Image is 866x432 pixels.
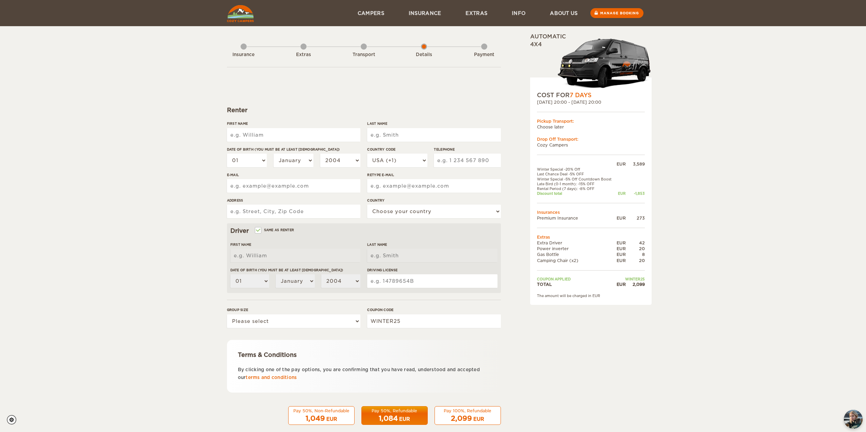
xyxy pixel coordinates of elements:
td: Winter Special -20% Off [537,167,615,172]
label: Coupon code [367,307,501,312]
td: Extra Driver [537,240,615,246]
a: terms and conditions [246,375,297,380]
span: 1,084 [379,414,398,422]
label: Address [227,198,360,203]
label: Retype E-mail [367,172,501,177]
div: EUR [615,258,625,263]
div: Pickup Transport: [537,118,645,124]
div: Renter [227,106,501,114]
td: Late Bird (0-1 month): -15% OFF [537,182,615,186]
div: 20 [626,258,645,263]
label: First Name [230,242,360,247]
div: EUR [399,416,410,422]
input: e.g. Smith [367,128,501,142]
a: Cookie settings [7,415,21,425]
span: 7 Days [570,92,591,99]
input: e.g. Street, City, Zip Code [227,205,360,218]
label: Driving License [367,267,497,273]
td: Camping Chair (x2) [537,258,615,263]
td: Premium Insurance [537,215,615,221]
div: Insurance [225,52,262,58]
button: Pay 50%, Non-Refundable 1,049 EUR [288,406,355,425]
div: EUR [615,246,625,252]
div: Pay 50%, Refundable [366,408,423,414]
p: By clicking one of the pay options, you are confirming that you have read, understood and accepte... [238,366,490,382]
input: e.g. 14789654B [367,274,497,288]
label: E-mail [227,172,360,177]
div: Pay 100%, Refundable [439,408,496,414]
td: Winter Special -5% Off Countdown Boost [537,177,615,182]
label: Date of birth (You must be at least [DEMOGRAPHIC_DATA]) [227,147,360,152]
div: 20 [626,246,645,252]
td: Choose later [537,124,645,130]
a: Manage booking [590,8,643,18]
label: Country Code [367,147,427,152]
label: Same as renter [256,227,294,233]
label: Group size [227,307,360,312]
div: EUR [473,416,484,422]
td: Cozy Campers [537,142,645,148]
div: Driver [230,227,497,235]
td: Extras [537,234,645,240]
div: EUR [615,191,625,196]
button: Pay 100%, Refundable 2,099 EUR [435,406,501,425]
td: Power inverter [537,246,615,252]
div: EUR [615,281,625,287]
div: EUR [326,416,337,422]
td: Coupon applied [537,277,615,281]
div: COST FOR [537,91,645,99]
label: Country [367,198,501,203]
div: EUR [615,161,625,167]
label: Last Name [367,242,497,247]
div: 42 [626,240,645,246]
img: Cozy Campers [227,5,254,22]
span: 2,099 [451,414,472,422]
div: [DATE] 20:00 - [DATE] 20:00 [537,99,645,105]
label: Last Name [367,121,501,126]
td: Last Chance Deal -5% OFF [537,172,615,176]
div: Extras [285,52,322,58]
div: Automatic 4x4 [530,33,652,91]
input: e.g. William [230,249,360,262]
div: Transport [345,52,382,58]
div: Payment [465,52,503,58]
label: First Name [227,121,360,126]
div: Details [405,52,443,58]
img: stor-langur-4.png [557,35,652,91]
div: Drop Off Transport: [537,136,645,142]
input: e.g. William [227,128,360,142]
span: 1,049 [306,414,325,422]
td: TOTAL [537,281,615,287]
td: Rental Period (7 days): -8% OFF [537,186,615,191]
td: Insurances [537,209,645,215]
td: Gas Bottle [537,252,615,257]
input: Same as renter [256,229,260,233]
td: WINTER25 [615,277,644,281]
div: -1,853 [626,191,645,196]
div: The amount will be charged in EUR [537,293,645,298]
img: Freyja at Cozy Campers [844,410,863,429]
div: EUR [615,215,625,221]
div: 2,099 [626,281,645,287]
label: Date of birth (You must be at least [DEMOGRAPHIC_DATA]) [230,267,360,273]
div: 8 [626,252,645,257]
label: Telephone [434,147,501,152]
div: Terms & Conditions [238,351,490,359]
input: e.g. example@example.com [367,179,501,193]
div: EUR [615,252,625,257]
input: e.g. example@example.com [227,179,360,193]
input: e.g. 1 234 567 890 [434,154,501,167]
button: chat-button [844,410,863,429]
td: Discount total [537,191,615,196]
div: 273 [626,215,645,221]
div: Pay 50%, Non-Refundable [293,408,350,414]
input: e.g. Smith [367,249,497,262]
button: Pay 50%, Refundable 1,084 EUR [361,406,428,425]
div: EUR [615,240,625,246]
div: 3,589 [626,161,645,167]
